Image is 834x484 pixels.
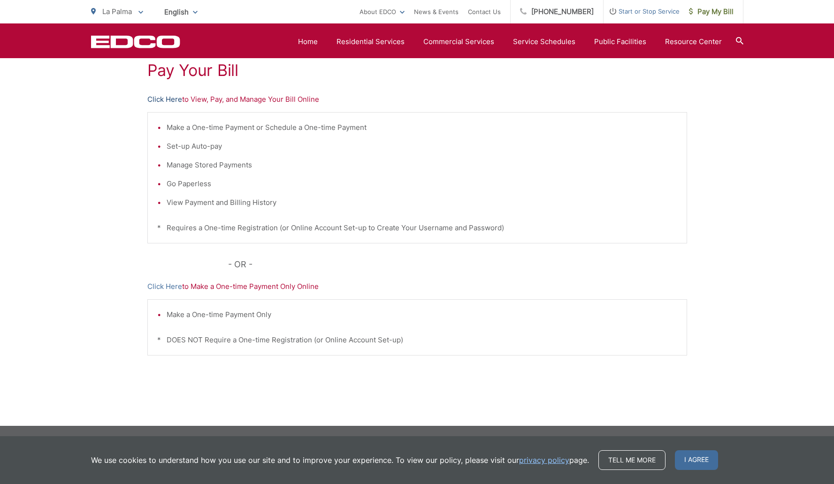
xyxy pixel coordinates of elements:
[228,257,687,272] p: - OR -
[665,36,722,47] a: Resource Center
[594,36,646,47] a: Public Facilities
[298,36,318,47] a: Home
[360,6,405,17] a: About EDCO
[167,159,677,171] li: Manage Stored Payments
[167,178,677,189] li: Go Paperless
[147,61,687,80] h1: Pay Your Bill
[423,36,494,47] a: Commercial Services
[519,454,569,466] a: privacy policy
[468,6,501,17] a: Contact Us
[102,7,132,16] span: La Palma
[167,197,677,208] li: View Payment and Billing History
[157,222,677,234] p: * Requires a One-time Registration (or Online Account Set-up to Create Your Username and Password)
[167,122,677,133] li: Make a One-time Payment or Schedule a One-time Payment
[91,35,180,48] a: EDCD logo. Return to the homepage.
[91,454,589,466] p: We use cookies to understand how you use our site and to improve your experience. To view our pol...
[675,450,718,470] span: I agree
[147,281,687,292] p: to Make a One-time Payment Only Online
[337,36,405,47] a: Residential Services
[157,334,677,346] p: * DOES NOT Require a One-time Registration (or Online Account Set-up)
[689,6,734,17] span: Pay My Bill
[157,4,205,20] span: English
[147,281,182,292] a: Click Here
[167,141,677,152] li: Set-up Auto-pay
[598,450,666,470] a: Tell me more
[414,6,459,17] a: News & Events
[513,36,575,47] a: Service Schedules
[147,94,182,105] a: Click Here
[167,309,677,320] li: Make a One-time Payment Only
[147,94,687,105] p: to View, Pay, and Manage Your Bill Online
